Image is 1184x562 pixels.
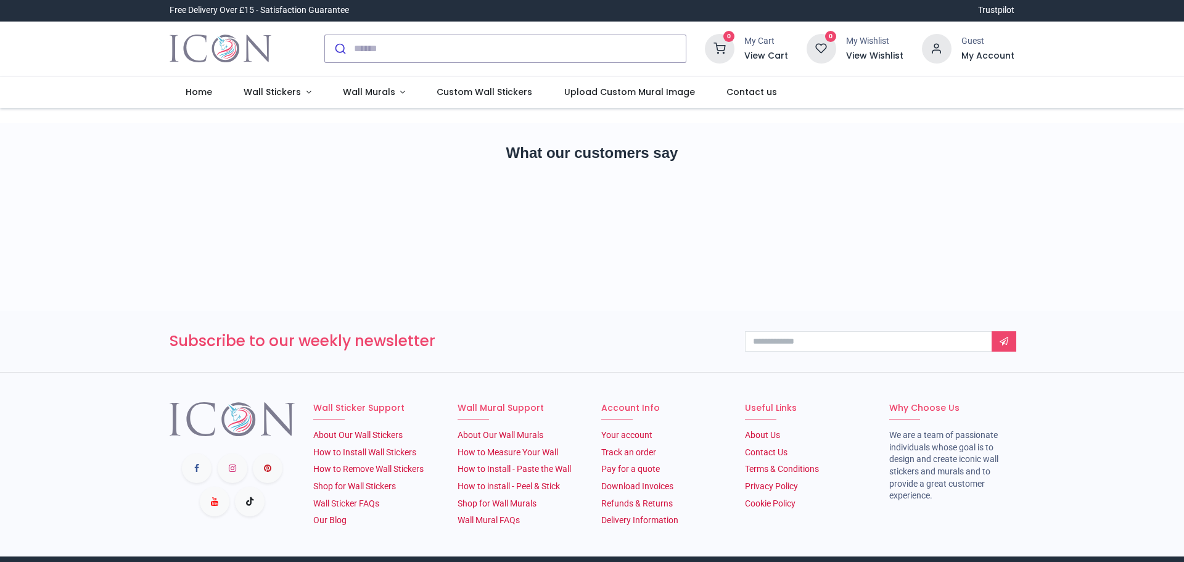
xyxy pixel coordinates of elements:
h6: Wall Mural Support [458,402,583,415]
a: About Our Wall Stickers [313,430,403,440]
a: Download Invoices [601,481,673,491]
a: How to Measure Your Wall [458,447,558,457]
a: Pay for a quote [601,464,660,474]
iframe: Customer reviews powered by Trustpilot [170,185,1014,271]
a: Wall Mural FAQs [458,515,520,525]
h6: Useful Links [745,402,870,415]
div: Free Delivery Over £15 - Satisfaction Guarantee [170,4,349,17]
span: Wall Stickers [244,86,301,98]
span: Home [186,86,212,98]
a: Terms & Conditions [745,464,819,474]
div: My Cart [744,35,788,48]
a: Wall Murals [327,76,421,109]
img: Icon Wall Stickers [170,31,271,66]
li: We are a team of passionate individuals whose goal is to design and create iconic wall stickers a... [889,429,1014,502]
sup: 0 [825,31,837,43]
h6: Account Info [601,402,726,415]
a: How to Install - Paste the Wall [458,464,571,474]
a: Shop for Wall Stickers [313,481,396,491]
a: Logo of Icon Wall Stickers [170,31,271,66]
a: View Wishlist [846,50,903,62]
h3: Subscribe to our weekly newsletter [170,331,726,352]
button: Submit [325,35,354,62]
sup: 0 [723,31,735,43]
a: Shop for Wall Murals [458,498,536,508]
a: My Account [961,50,1014,62]
span: Custom Wall Stickers [437,86,532,98]
a: Wall Stickers [228,76,327,109]
div: Guest [961,35,1014,48]
a: Cookie Policy [745,498,795,508]
h6: Wall Sticker Support [313,402,438,415]
span: Upload Custom Mural Image [564,86,695,98]
a: 0 [705,43,734,52]
h6: Why Choose Us [889,402,1014,415]
a: About Us​ [745,430,780,440]
a: 0 [807,43,836,52]
a: Trustpilot [978,4,1014,17]
a: Track an order [601,447,656,457]
a: About Our Wall Murals [458,430,543,440]
a: Your account [601,430,652,440]
a: How to install - Peel & Stick [458,481,560,491]
a: How to Install Wall Stickers [313,447,416,457]
a: Delivery Information [601,515,678,525]
div: My Wishlist [846,35,903,48]
a: Refunds & Returns [601,498,673,508]
a: Our Blog [313,515,347,525]
a: How to Remove Wall Stickers [313,464,424,474]
span: Wall Murals [343,86,395,98]
a: Contact Us [745,447,787,457]
a: Privacy Policy [745,481,798,491]
a: Wall Sticker FAQs [313,498,379,508]
span: Contact us [726,86,777,98]
a: View Cart [744,50,788,62]
h2: What our customers say [170,143,1014,163]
